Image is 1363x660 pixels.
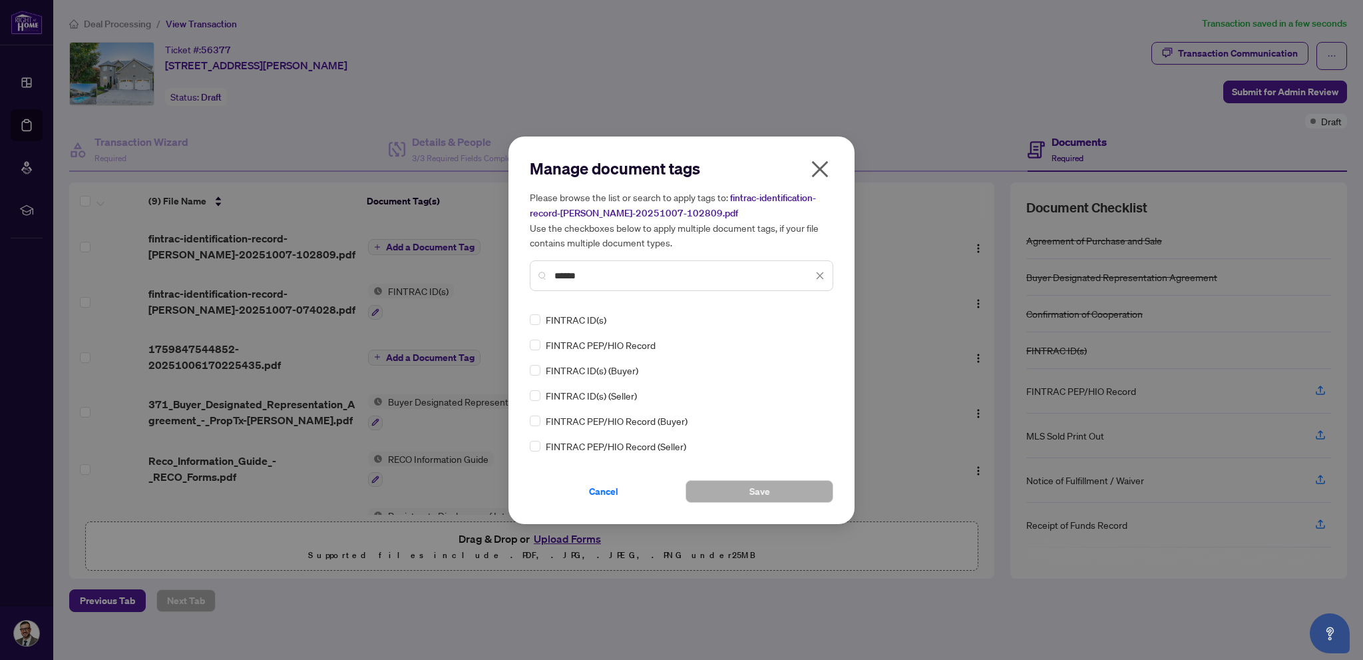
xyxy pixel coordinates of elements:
[546,363,638,378] span: FINTRAC ID(s) (Buyer)
[589,481,618,502] span: Cancel
[530,190,833,250] h5: Please browse the list or search to apply tags to: Use the checkboxes below to apply multiple doc...
[546,439,686,454] span: FINTRAC PEP/HIO Record (Seller)
[809,159,831,180] span: close
[546,312,606,327] span: FINTRAC ID(s)
[1310,613,1350,653] button: Open asap
[530,480,678,503] button: Cancel
[530,158,833,179] h2: Manage document tags
[546,338,656,352] span: FINTRAC PEP/HIO Record
[546,388,637,403] span: FINTRAC ID(s) (Seller)
[815,271,825,280] span: close
[685,480,833,503] button: Save
[546,414,687,428] span: FINTRAC PEP/HIO Record (Buyer)
[530,192,816,219] span: fintrac-identification-record-[PERSON_NAME]-20251007-102809.pdf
